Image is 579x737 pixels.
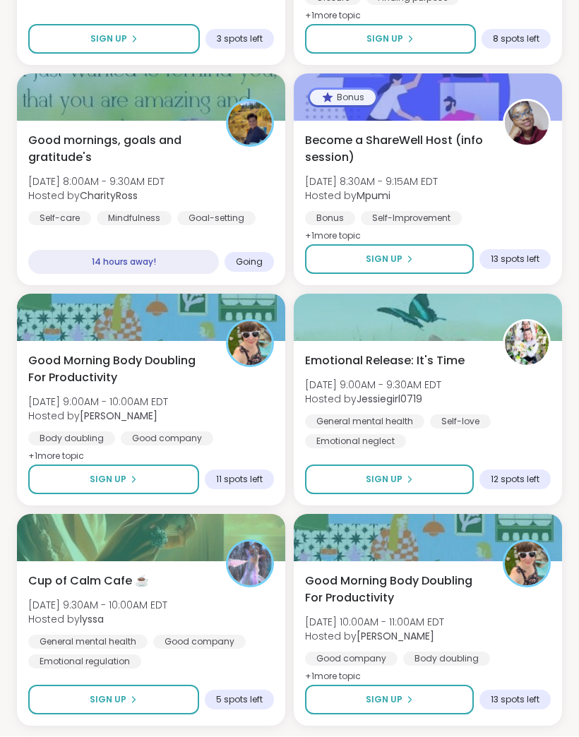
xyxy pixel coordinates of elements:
span: Hosted by [28,613,167,627]
span: Hosted by [28,409,168,424]
span: 8 spots left [493,34,539,45]
div: General mental health [28,635,148,649]
div: Self-care [28,212,91,226]
b: Mpumi [357,189,390,203]
b: [PERSON_NAME] [357,630,434,644]
div: Self-love [430,415,491,429]
img: Mpumi [505,102,549,145]
div: Bonus [305,212,355,226]
span: [DATE] 9:00AM - 10:00AM EDT [28,395,168,409]
button: Sign Up [28,685,199,715]
span: 13 spots left [491,254,539,265]
button: Sign Up [305,685,474,715]
span: [DATE] 9:30AM - 10:00AM EDT [28,599,167,613]
img: lyssa [228,542,272,586]
span: Sign Up [90,474,126,486]
div: Body doubling [28,432,115,446]
div: 14 hours away! [28,251,219,275]
span: Emotional Release: It's Time [305,353,465,370]
span: Hosted by [28,189,165,203]
span: [DATE] 8:30AM - 9:15AM EDT [305,175,438,189]
div: Bonus [310,90,376,106]
img: Jessiegirl0719 [505,322,549,366]
button: Sign Up [28,465,199,495]
div: Good company [153,635,246,649]
div: Emotional neglect [305,435,406,449]
span: Good Morning Body Doubling For Productivity [305,573,487,607]
span: 11 spots left [216,474,263,486]
span: Sign Up [366,253,402,266]
span: Hosted by [305,630,444,644]
img: Adrienne_QueenOfTheDawn [228,322,272,366]
span: Cup of Calm Cafe ☕️ [28,573,149,590]
button: Sign Up [305,465,474,495]
b: Jessiegirl0719 [357,393,422,407]
div: Good company [121,432,213,446]
button: Sign Up [305,25,476,54]
div: Body doubling [403,652,490,666]
span: Good Morning Body Doubling For Productivity [28,353,210,387]
span: 3 spots left [217,34,263,45]
img: CharityRoss [228,102,272,145]
span: 5 spots left [216,695,263,706]
b: [PERSON_NAME] [80,409,157,424]
span: [DATE] 8:00AM - 9:30AM EDT [28,175,165,189]
span: Sign Up [90,694,126,707]
span: Sign Up [366,474,402,486]
span: [DATE] 10:00AM - 11:00AM EDT [305,616,444,630]
span: 13 spots left [491,695,539,706]
span: Become a ShareWell Host (info session) [305,133,487,167]
span: 12 spots left [491,474,539,486]
div: Goal-setting [177,212,256,226]
div: Emotional regulation [28,655,141,669]
div: Self-Improvement [361,212,462,226]
button: Sign Up [305,245,474,275]
span: Hosted by [305,393,441,407]
div: Mindfulness [97,212,172,226]
div: Good company [305,652,398,666]
button: Sign Up [28,25,200,54]
span: [DATE] 9:00AM - 9:30AM EDT [305,378,441,393]
b: lyssa [80,613,104,627]
span: Hosted by [305,189,438,203]
b: CharityRoss [80,189,138,203]
img: Adrienne_QueenOfTheDawn [505,542,549,586]
span: Good mornings, goals and gratitude's [28,133,210,167]
span: Sign Up [366,33,403,46]
div: General mental health [305,415,424,429]
span: Sign Up [366,694,402,707]
span: Going [236,257,263,268]
span: Sign Up [90,33,127,46]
